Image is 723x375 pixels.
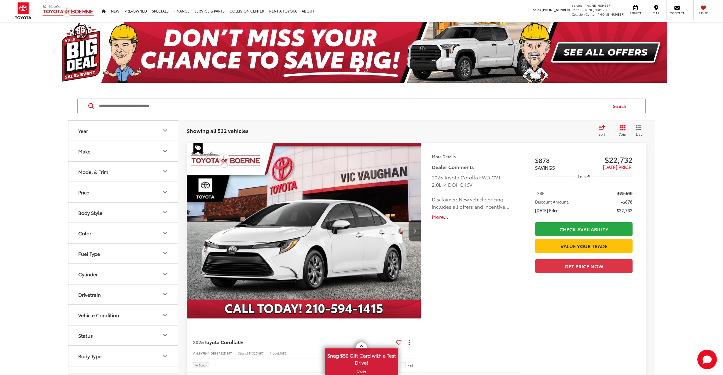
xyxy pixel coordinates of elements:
[270,351,280,355] span: Model:
[161,250,169,257] div: Fuel Type
[400,362,406,368] span: Ice Cap
[186,143,421,318] div: 2025 Toyota Corolla LE 0
[617,190,633,196] span: $23,610
[195,364,207,367] span: In Stock
[325,349,398,368] span: Snag $50 Gift Card with a Test Drive!
[199,351,232,355] span: 5YFB4MDE9SP32D857
[187,127,248,134] span: Showing all 532 vehicles
[78,251,100,256] div: Fuel Type
[78,169,108,175] div: Model & Trim
[670,11,684,15] span: Contact
[68,141,178,161] button: MakeMake
[193,339,394,345] a: 2025Toyota CorollaLE
[619,132,626,137] span: Grid
[535,164,555,171] span: SAVINGS
[578,174,586,179] span: Less
[78,210,102,215] div: Body Style
[238,338,243,345] span: LE
[603,164,633,170] span: [DATE] Price:
[78,128,88,134] div: Year
[68,244,178,263] button: Fuel TypeFuel Type
[68,121,178,141] button: YearYear
[432,163,510,171] h5: Dealer Comments
[78,312,119,318] div: Vehicle Condition
[535,239,633,253] a: Value Your Trade
[68,325,178,345] button: StatusStatus
[204,338,238,345] span: Toyota Corolla
[161,168,169,175] div: Model & Trim
[542,7,570,12] span: [PHONE_NUMBER]
[535,199,569,205] span: Discount Amount:
[56,22,667,83] img: Big Deal Sales Event
[432,154,510,159] h4: More Details
[535,259,633,273] button: Get Price Now
[598,131,605,137] span: Sort
[575,171,593,182] button: Less
[409,340,410,345] span: dropdown dots
[584,155,633,164] span: $22,732
[78,292,101,297] div: Drivetrain
[533,7,541,12] span: Sales
[407,362,415,368] span: Ext.
[280,351,287,355] span: 1852
[68,346,178,366] button: Body TypeBody Type
[193,351,199,355] span: VIN:
[617,207,633,213] span: $22,732
[161,209,169,216] div: Body Style
[535,190,546,196] span: TSRP:
[697,11,710,15] span: Saved
[161,291,169,298] div: Drivetrain
[161,127,169,134] div: Year
[572,12,596,17] span: Collision Center
[596,12,625,17] span: [PHONE_NUMBER]
[193,143,203,154] span: Special
[186,143,421,318] a: 2025 Toyota Corolla LE2025 Toyota Corolla LE2025 Toyota Corolla LE2025 Toyota Corolla LE
[404,337,415,347] button: Actions
[68,162,178,182] button: Model & TrimModel & Trim
[432,174,510,210] div: 2025 Toyota Corolla FWD CVT 2.0L I4 DOHC 16V Disclaimer: New vehicle pricing includes all offers ...
[161,311,169,318] div: Vehicle Condition
[193,338,204,345] span: 2025
[68,223,178,243] button: ColorColor
[186,143,421,319] img: 2025 Toyota Corolla LE
[432,213,510,220] button: More...
[583,3,611,8] span: [PHONE_NUMBER]
[78,189,89,195] div: Price
[409,220,421,241] button: Next image
[78,333,93,338] div: Status
[238,351,247,355] span: Stock:
[595,125,612,137] button: Select sort value
[535,207,560,213] span: [DATE] Price:
[161,147,169,155] div: Make
[161,270,169,278] div: Cylinder
[621,199,633,205] span: -$878
[68,305,178,325] button: Vehicle ConditionVehicle Condition
[535,156,584,165] span: $878
[98,99,607,113] input: Search by Make, Model, or Keyword
[161,229,169,237] div: Color
[629,11,642,15] span: Service
[68,182,178,202] button: PricePrice
[78,230,91,236] div: Color
[697,350,717,369] button: Toggle Chat Window
[572,3,582,8] span: Service
[78,148,90,154] div: Make
[68,264,178,284] button: CylinderCylinder
[68,203,178,222] button: Body StyleBody Style
[572,7,579,12] span: Parts
[631,125,646,137] button: List View
[247,351,264,355] span: STK32D857
[68,285,178,304] button: DrivetrainDrivetrain
[607,98,635,114] button: Search
[612,125,631,137] button: Grid View
[535,222,633,236] a: Check Availability
[161,352,169,359] div: Body Type
[697,350,717,369] svg: Start Chat
[649,11,663,15] span: Map
[78,353,101,359] div: Body Type
[161,332,169,339] div: Status
[161,188,169,196] div: Price
[580,7,608,12] span: [PHONE_NUMBER]
[78,271,98,277] div: Cylinder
